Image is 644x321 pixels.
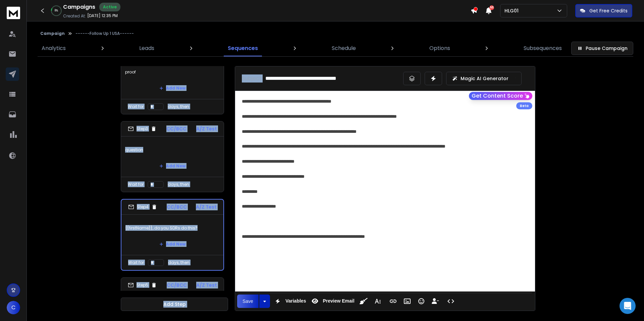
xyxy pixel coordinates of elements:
[575,4,632,17] button: Get Free Credits
[125,63,220,82] p: proof
[271,295,308,308] button: Variables
[128,126,157,132] div: Step 3
[425,40,454,56] a: Options
[516,102,532,109] div: Beta
[40,31,65,36] button: Campaign
[524,44,562,52] p: Subsequences
[196,204,217,210] p: A/Z Test
[125,141,220,159] p: question
[55,9,58,13] p: 8 %
[228,44,258,52] p: Sequences
[504,7,521,14] p: HLG01
[75,31,134,36] p: ------Follow Up 1 USA------
[284,298,308,304] span: Variables
[328,40,360,56] a: Schedule
[371,295,384,308] button: More Text
[128,182,144,187] p: Wait for
[121,43,224,114] li: Step2CC/BCCA/Z TestproofAdd NewWait fordays, then
[446,72,522,85] button: Magic AI Generator
[42,44,66,52] p: Analytics
[620,298,636,314] div: Open Intercom Messenger
[571,42,633,55] button: Pause Campaign
[332,44,356,52] p: Schedule
[125,219,219,237] p: {{firstName}}, do you SDRs do this?
[121,121,224,192] li: Step3CC/BCCA/Z TestquestionAdd NewWait fordays, then
[589,7,628,14] p: Get Free Credits
[63,13,86,19] p: Created At:
[357,295,370,308] button: Clean HTML
[128,104,144,109] p: Wait for
[168,260,190,265] p: days, then
[38,40,70,56] a: Analytics
[128,282,157,288] div: Step 5
[121,298,228,311] button: Add Step
[469,92,532,100] button: Get Content Score
[401,295,414,308] button: Insert Image (Ctrl+P)
[309,295,356,308] button: Preview Email
[87,13,118,18] p: [DATE] 12:35 PM
[99,3,120,11] div: Active
[135,40,158,56] a: Leads
[415,295,428,308] button: Emoticons
[168,104,189,109] p: days, then
[168,182,189,187] p: days, then
[121,199,224,271] li: Step4CC/BCCA/Z Test{{firstName}}, do you SDRs do this?Add NewWait fordays, then
[196,282,217,288] p: A/Z Test
[7,301,20,314] button: C
[429,295,442,308] button: Insert Unsubscribe Link
[461,75,508,82] p: Magic AI Generator
[7,7,20,19] img: logo
[224,40,262,56] a: Sequences
[429,44,450,52] p: Options
[321,298,356,304] span: Preview Email
[520,40,566,56] a: Subsequences
[63,3,95,11] h1: Campaigns
[139,44,154,52] p: Leads
[154,159,191,173] button: Add New
[489,5,494,10] span: 50
[444,295,457,308] button: Code View
[387,295,399,308] button: Insert Link (Ctrl+K)
[128,260,144,265] p: Wait for
[128,204,157,210] div: Step 4
[196,125,217,132] p: A/Z Test
[237,295,259,308] button: Save
[166,125,186,132] p: CC/BCC
[154,82,191,95] button: Add New
[167,282,187,288] p: CC/BCC
[242,74,263,83] p: Subject:
[154,237,191,251] button: Add New
[167,204,187,210] p: CC/BCC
